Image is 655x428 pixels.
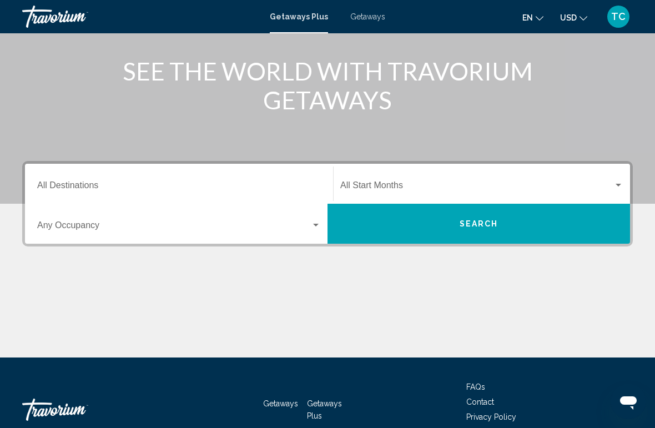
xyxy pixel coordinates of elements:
button: Search [327,204,630,244]
button: Change language [522,9,543,26]
a: Getaways Plus [307,399,342,420]
a: Getaways [263,399,298,408]
a: FAQs [466,382,485,391]
a: Privacy Policy [466,412,516,421]
a: Travorium [22,6,259,28]
span: Search [460,220,498,229]
iframe: Button to launch messaging window [611,384,646,419]
span: TC [611,11,626,22]
div: Search widget [25,164,630,244]
button: User Menu [604,5,633,28]
span: en [522,13,533,22]
span: USD [560,13,577,22]
a: Travorium [22,393,133,426]
button: Change currency [560,9,587,26]
a: Getaways Plus [270,12,328,21]
a: Getaways [350,12,385,21]
h1: SEE THE WORLD WITH TRAVORIUM GETAWAYS [119,57,536,114]
a: Contact [466,397,494,406]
